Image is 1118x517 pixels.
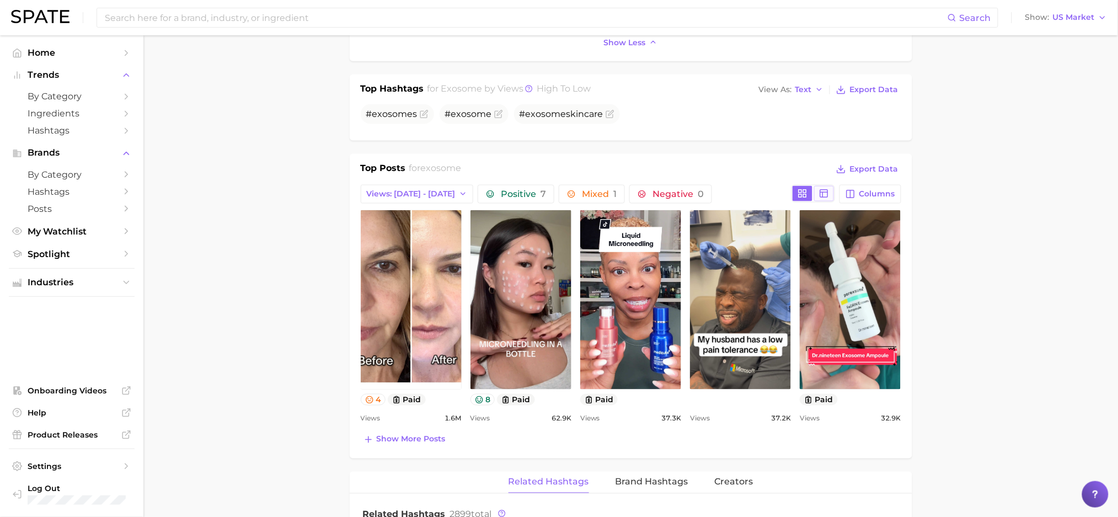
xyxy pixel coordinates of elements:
[606,110,614,119] button: Flag as miscategorized or irrelevant
[470,394,495,406] button: 8
[833,162,901,177] button: Export Data
[690,412,710,425] span: Views
[1025,14,1050,20] span: Show
[9,480,135,508] a: Log out. Currently logged in with e-mail katherine_helo@us.amorepacific.com.
[541,189,546,199] span: 7
[9,183,135,200] a: Hashtags
[28,408,116,418] span: Help
[580,412,600,425] span: Views
[552,412,571,425] span: 62.9k
[470,412,490,425] span: Views
[28,204,116,214] span: Posts
[409,162,461,178] h2: for
[9,122,135,139] a: Hashtags
[28,169,116,180] span: by Category
[445,412,462,425] span: 1.6m
[441,83,482,94] span: exosome
[9,427,135,443] a: Product Releases
[526,109,566,119] span: exosome
[366,109,418,119] span: # s
[367,189,456,199] span: Views: [DATE] - [DATE]
[9,404,135,421] a: Help
[28,226,116,237] span: My Watchlist
[420,110,429,119] button: Flag as miscategorized or irrelevant
[28,91,116,102] span: by Category
[420,163,461,173] span: exosome
[613,189,617,199] span: 1
[9,246,135,263] a: Spotlight
[28,186,116,197] span: Hashtags
[9,274,135,291] button: Industries
[104,8,948,27] input: Search here for a brand, industry, or ingredient
[11,10,69,23] img: SPATE
[833,82,901,98] button: Export Data
[28,70,116,80] span: Trends
[28,461,116,471] span: Settings
[800,394,838,406] button: paid
[28,430,116,440] span: Product Releases
[372,109,413,119] span: exosome
[715,477,753,487] span: Creators
[28,108,116,119] span: Ingredients
[9,44,135,61] a: Home
[795,87,812,93] span: Text
[451,109,492,119] span: exosome
[759,87,792,93] span: View As
[960,13,991,23] span: Search
[9,88,135,105] a: by Category
[1023,10,1110,25] button: ShowUS Market
[509,477,589,487] span: Related Hashtags
[361,185,474,204] button: Views: [DATE] - [DATE]
[497,394,535,406] button: paid
[850,164,898,174] span: Export Data
[28,249,116,259] span: Spotlight
[850,85,898,94] span: Export Data
[9,105,135,122] a: Ingredients
[9,223,135,240] a: My Watchlist
[361,394,386,406] button: 4
[520,109,603,119] span: # skincare
[28,483,173,493] span: Log Out
[661,412,681,425] span: 37.3k
[9,145,135,161] button: Brands
[361,82,424,98] h1: Top Hashtags
[361,412,381,425] span: Views
[28,278,116,287] span: Industries
[756,83,827,97] button: View AsText
[9,166,135,183] a: by Category
[580,394,618,406] button: paid
[28,47,116,58] span: Home
[28,148,116,158] span: Brands
[652,190,704,199] span: Negative
[377,435,446,444] span: Show more posts
[9,458,135,475] a: Settings
[859,189,895,199] span: Columns
[698,189,704,199] span: 0
[604,38,646,47] span: Show less
[494,110,503,119] button: Flag as miscategorized or irrelevant
[771,412,791,425] span: 37.2k
[839,185,901,204] button: Columns
[501,190,546,199] span: Positive
[9,382,135,399] a: Onboarding Videos
[616,477,688,487] span: Brand Hashtags
[601,35,661,50] button: Show less
[1053,14,1095,20] span: US Market
[427,82,591,98] h2: for by Views
[361,432,448,447] button: Show more posts
[388,394,426,406] button: paid
[9,67,135,83] button: Trends
[582,190,617,199] span: Mixed
[537,83,591,94] span: high to low
[28,386,116,396] span: Onboarding Videos
[800,412,820,425] span: Views
[361,162,406,178] h1: Top Posts
[881,412,901,425] span: 32.9k
[445,109,492,119] span: #
[9,200,135,217] a: Posts
[28,125,116,136] span: Hashtags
